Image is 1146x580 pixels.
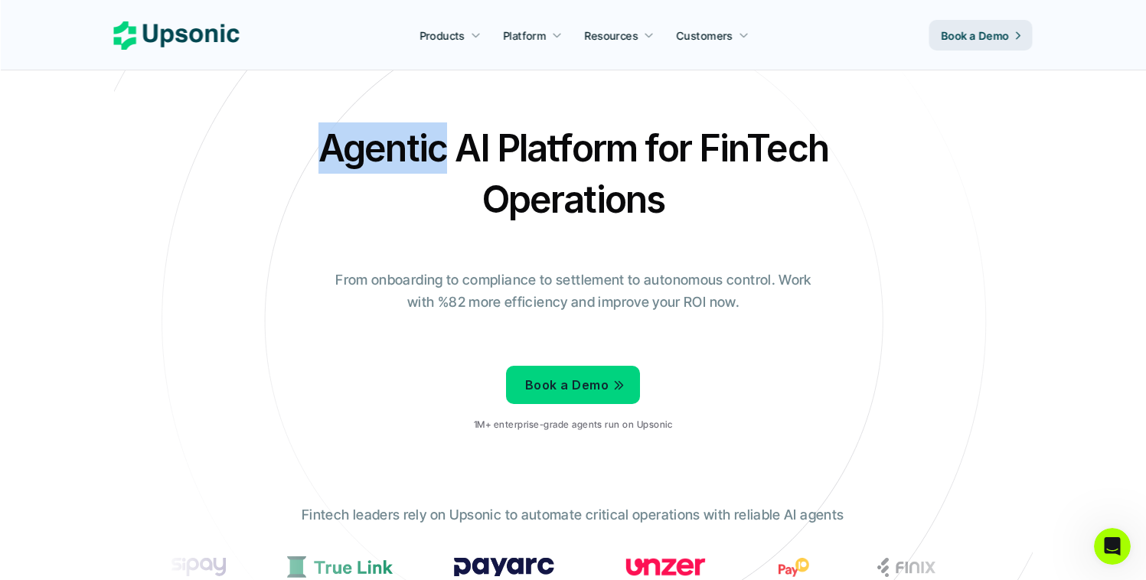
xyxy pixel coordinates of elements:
[585,28,638,44] p: Resources
[474,419,672,430] p: 1M+ enterprise-grade agents run on Upsonic
[1094,528,1131,565] iframe: Intercom live chat
[305,122,841,225] h2: Agentic AI Platform for FinTech Operations
[420,28,465,44] p: Products
[503,28,546,44] p: Platform
[942,28,1010,44] p: Book a Demo
[677,28,733,44] p: Customers
[929,20,1033,51] a: Book a Demo
[506,366,640,404] a: Book a Demo
[410,21,490,49] a: Products
[525,374,609,396] p: Book a Demo
[302,504,844,526] p: Fintech leaders rely on Upsonic to automate critical operations with reliable AI agents
[325,269,822,314] p: From onboarding to compliance to settlement to autonomous control. Work with %82 more efficiency ...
